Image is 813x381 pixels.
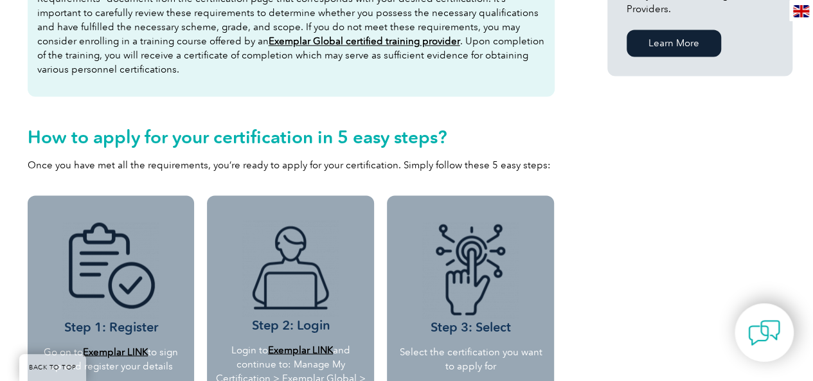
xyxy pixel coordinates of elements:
[215,220,366,333] h3: Step 2: Login
[37,344,185,373] p: Go on to to sign up and register your details
[627,30,721,57] a: Learn More
[793,5,809,17] img: en
[37,222,185,335] h3: Step 1: Register
[19,354,86,381] a: BACK TO TOP
[269,35,460,47] a: Exemplar Global certified training provider
[397,222,544,335] h3: Step 3: Select
[83,346,148,357] a: Exemplar LINK
[268,344,333,355] a: Exemplar LINK
[748,317,780,349] img: contact-chat.png
[397,344,544,373] p: Select the certification you want to apply for
[28,158,555,172] p: Once you have met all the requirements, you’re ready to apply for your certification. Simply foll...
[28,127,555,147] h2: How to apply for your certification in 5 easy steps?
